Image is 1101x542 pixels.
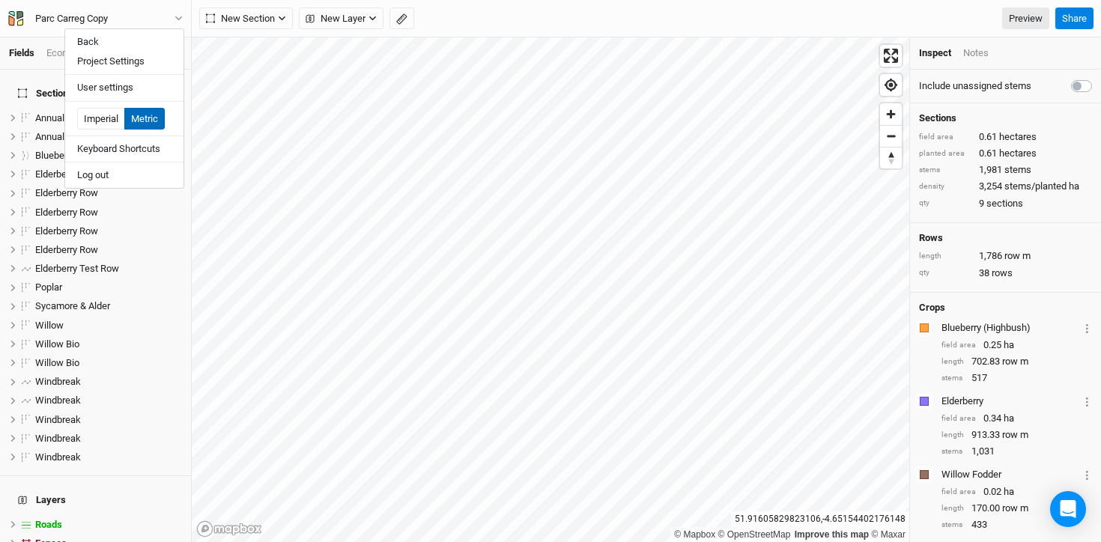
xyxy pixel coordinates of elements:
[65,32,183,52] button: Back
[35,112,91,124] span: Annual Patch
[941,445,1092,458] div: 1,031
[35,338,79,350] span: Willow Bio
[35,433,81,444] span: Windbreak
[919,302,945,314] h4: Crops
[941,412,1092,425] div: 0.34
[306,11,366,26] span: New Layer
[941,430,964,441] div: length
[880,103,902,125] button: Zoom in
[986,197,1023,210] span: sections
[880,74,902,96] button: Find my location
[35,11,108,26] div: Parc Carreg Copy
[919,112,1092,124] h4: Sections
[35,244,98,255] span: Elderberry Row
[1002,502,1028,515] span: row m
[35,150,182,162] div: Blueberry Patch
[941,518,1092,532] div: 433
[880,126,902,147] span: Zoom out
[299,7,383,30] button: New Layer
[795,529,869,540] a: Improve this map
[941,373,964,384] div: stems
[731,511,909,527] div: 51.91605829823106 , -4.65154402176148
[919,46,951,60] div: Inspect
[35,168,182,180] div: Elderberry Patch
[35,168,104,180] span: Elderberry Patch
[941,371,1092,385] div: 517
[919,251,971,262] div: length
[77,108,125,130] button: Imperial
[192,37,909,542] canvas: Map
[1004,412,1014,425] span: ha
[35,207,182,219] div: Elderberry Row
[919,232,1092,244] h4: Rows
[880,125,902,147] button: Zoom out
[919,165,971,176] div: stems
[919,198,971,209] div: qty
[919,163,1092,177] div: 1,981
[35,300,110,311] span: Sycamore & Alder
[941,487,976,498] div: field area
[199,7,293,30] button: New Section
[35,451,182,463] div: Windbreak
[35,263,119,274] span: Elderberry Test Row
[1055,7,1094,30] button: Share
[35,395,81,406] span: Windbreak
[35,225,98,237] span: Elderberry Row
[919,180,1092,193] div: 3,254
[35,131,182,143] div: Annual Patch
[35,207,98,218] span: Elderberry Row
[35,414,182,426] div: Windbreak
[35,519,62,530] span: Roads
[35,150,102,161] span: Blueberry Patch
[941,520,964,531] div: stems
[941,355,1092,368] div: 702.83
[963,46,989,60] div: Notes
[35,357,79,368] span: Willow Bio
[35,433,182,445] div: Windbreak
[35,112,182,124] div: Annual Patch
[941,503,964,514] div: length
[35,357,182,369] div: Willow Bio
[941,395,1079,408] div: Elderberry
[919,148,971,159] div: planted area
[65,165,183,185] button: Log out
[35,519,182,531] div: Roads
[919,267,971,278] div: qty
[941,446,964,457] div: stems
[880,147,902,168] button: Reset bearing to north
[1004,485,1014,499] span: ha
[1002,428,1028,442] span: row m
[1082,466,1092,483] button: Crop Usage
[941,428,1092,442] div: 913.33
[35,320,64,331] span: Willow
[880,45,902,67] button: Enter fullscreen
[35,187,98,198] span: Elderberry Row
[1004,338,1014,352] span: ha
[35,187,182,199] div: Elderberry Row
[941,338,1092,352] div: 0.25
[65,78,183,97] a: User settings
[35,320,182,332] div: Willow
[919,130,1092,144] div: 0.61
[35,376,182,388] div: Windbreak
[9,47,34,58] a: Fields
[941,340,976,351] div: field area
[35,338,182,350] div: Willow Bio
[1004,163,1031,177] span: stems
[999,130,1037,144] span: hectares
[1002,7,1049,30] a: Preview
[1004,180,1079,193] span: stems/planted ha
[674,529,715,540] a: Mapbox
[35,376,81,387] span: Windbreak
[941,413,976,424] div: field area
[941,502,1092,515] div: 170.00
[941,485,1092,499] div: 0.02
[919,132,971,143] div: field area
[46,46,94,60] div: Economics
[65,52,183,71] button: Project Settings
[35,281,62,293] span: Poplar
